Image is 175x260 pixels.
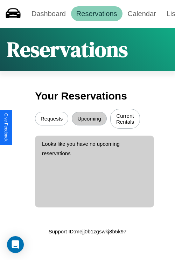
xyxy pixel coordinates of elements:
[35,112,68,125] button: Requests
[7,236,24,253] div: Open Intercom Messenger
[42,139,147,158] p: Looks like you have no upcoming reservations
[122,6,161,21] a: Calendar
[110,109,140,129] button: Current Rentals
[35,87,140,105] h3: Your Reservations
[72,112,107,125] button: Upcoming
[71,6,122,21] a: Reservations
[3,113,8,142] div: Give Feedback
[26,6,71,21] a: Dashboard
[49,227,127,236] p: Support ID: mejj0b1zgswkj8b5k97
[7,35,128,64] h1: Reservations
